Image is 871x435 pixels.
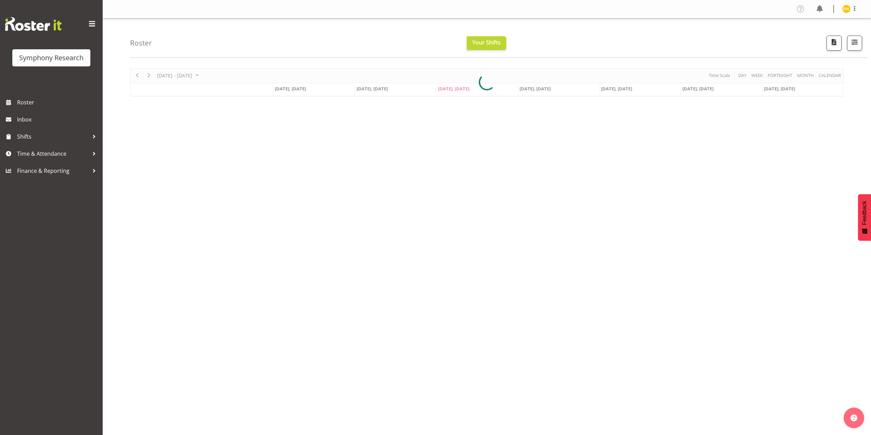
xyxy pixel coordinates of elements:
span: Inbox [17,114,99,125]
h4: Roster [130,39,152,47]
img: help-xxl-2.png [850,414,857,421]
img: enrica-walsh11863.jpg [842,5,850,13]
div: Symphony Research [19,53,84,63]
button: Your Shifts [467,36,506,50]
button: Download a PDF of the roster according to the set date range. [827,36,842,51]
span: Finance & Reporting [17,166,89,176]
img: Rosterit website logo [5,17,62,31]
span: Shifts [17,131,89,142]
span: Roster [17,97,99,107]
span: Feedback [861,201,868,225]
span: Time & Attendance [17,149,89,159]
button: Feedback - Show survey [858,194,871,241]
button: Filter Shifts [847,36,862,51]
span: Your Shifts [472,39,501,46]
